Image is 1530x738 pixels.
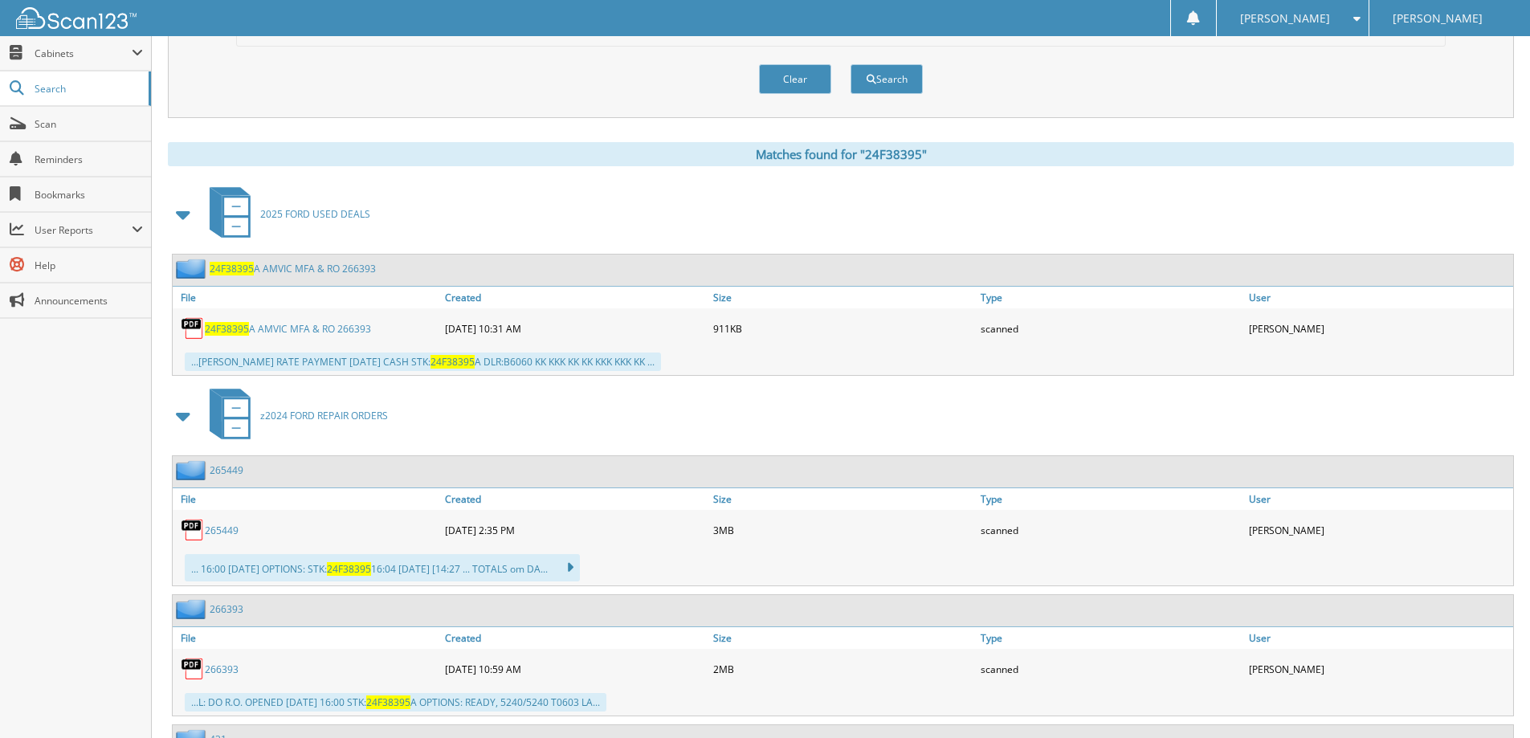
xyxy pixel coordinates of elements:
img: PDF.png [181,518,205,542]
a: 265449 [210,463,243,477]
span: Cabinets [35,47,132,60]
div: [PERSON_NAME] [1245,312,1513,345]
a: Size [709,627,977,649]
a: 24F38395A AMVIC MFA & RO 266393 [205,322,371,336]
span: [PERSON_NAME] [1393,14,1483,23]
div: ...[PERSON_NAME] RATE PAYMENT [DATE] CASH STK: A DLR:B6060 KK KKK KK KK KKK KKK KK ... [185,353,661,371]
span: 24F38395 [366,695,410,709]
img: folder2.png [176,599,210,619]
div: [PERSON_NAME] [1245,653,1513,685]
div: [DATE] 10:59 AM [441,653,709,685]
div: scanned [977,514,1245,546]
button: Clear [759,64,831,94]
span: 24F38395 [430,355,475,369]
div: scanned [977,312,1245,345]
a: 24F38395A AMVIC MFA & RO 266393 [210,262,376,275]
a: File [173,287,441,308]
div: Matches found for "24F38395" [168,142,1514,166]
span: 24F38395 [327,562,371,576]
div: 3MB [709,514,977,546]
img: scan123-logo-white.svg [16,7,137,29]
div: ...L: DO R.O. OPENED [DATE] 16:00 STK: A OPTIONS: READY, 5240/5240 T0603 LA... [185,693,606,711]
a: Type [977,488,1245,510]
div: ... 16:00 [DATE] OPTIONS: STK: 16:04 [DATE] [14:27 ... TOTALS om DA... [185,554,580,581]
div: 911KB [709,312,977,345]
a: 2025 FORD USED DEALS [200,182,370,246]
span: User Reports [35,223,132,237]
a: Created [441,488,709,510]
a: Size [709,287,977,308]
span: Scan [35,117,143,131]
a: 266393 [210,602,243,616]
a: File [173,627,441,649]
span: 24F38395 [205,322,249,336]
a: User [1245,287,1513,308]
span: Help [35,259,143,272]
a: Type [977,287,1245,308]
a: Created [441,627,709,649]
a: File [173,488,441,510]
span: 24F38395 [210,262,254,275]
span: Search [35,82,141,96]
button: Search [851,64,923,94]
img: folder2.png [176,460,210,480]
div: [PERSON_NAME] [1245,514,1513,546]
img: PDF.png [181,657,205,681]
img: folder2.png [176,259,210,279]
a: Created [441,287,709,308]
a: 265449 [205,524,239,537]
a: z2024 FORD REPAIR ORDERS [200,384,388,447]
span: Announcements [35,294,143,308]
a: 266393 [205,663,239,676]
a: Type [977,627,1245,649]
div: [DATE] 10:31 AM [441,312,709,345]
span: z2024 FORD REPAIR ORDERS [260,409,388,422]
div: scanned [977,653,1245,685]
span: Reminders [35,153,143,166]
a: Size [709,488,977,510]
span: [PERSON_NAME] [1240,14,1330,23]
iframe: Chat Widget [1450,661,1530,738]
a: User [1245,627,1513,649]
div: [DATE] 2:35 PM [441,514,709,546]
span: 2025 FORD USED DEALS [260,207,370,221]
a: User [1245,488,1513,510]
span: Bookmarks [35,188,143,202]
img: PDF.png [181,316,205,340]
div: 2MB [709,653,977,685]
